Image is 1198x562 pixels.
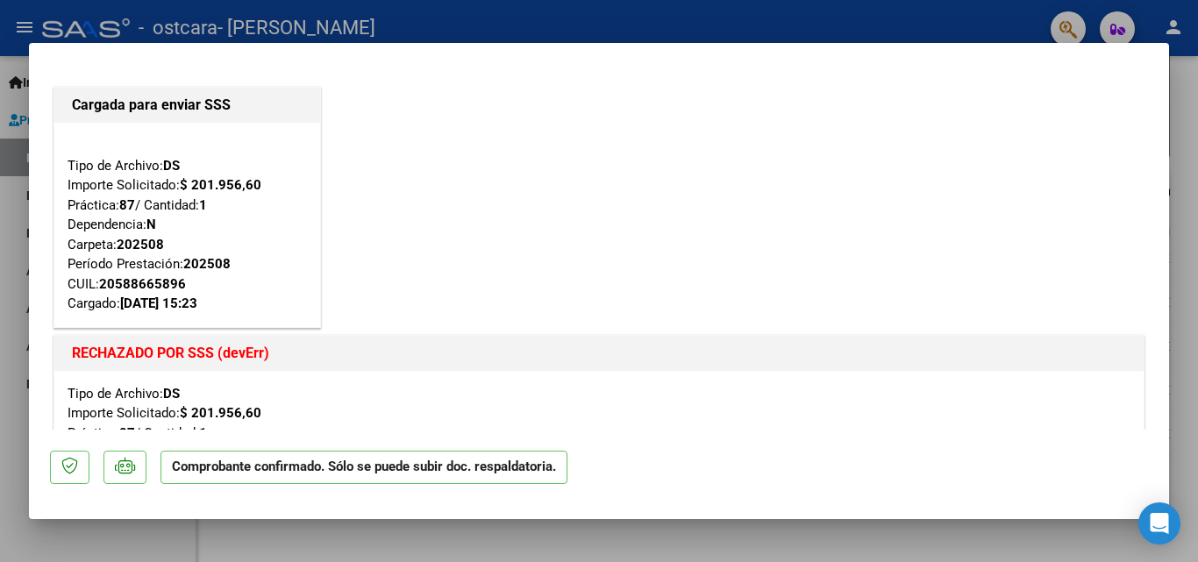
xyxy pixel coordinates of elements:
h1: Cargada para enviar SSS [72,95,303,116]
p: Comprobante confirmado. Sólo se puede subir doc. respaldatoria. [160,451,567,485]
strong: 1 [199,425,207,441]
strong: 1 [199,197,207,213]
div: Tipo de Archivo: Importe Solicitado: Práctica: / Cantidad: Dependencia: Carpeta: Período Prestaci... [68,136,307,314]
strong: [DATE] 15:23 [120,295,197,311]
strong: 87 [119,425,135,441]
strong: 202508 [117,237,164,253]
strong: $ 201.956,60 [180,405,261,421]
h1: RECHAZADO POR SSS (devErr) [72,343,1126,364]
strong: N [146,217,156,232]
div: Open Intercom Messenger [1138,502,1180,544]
strong: 202508 [183,256,231,272]
div: 20588665896 [99,274,186,295]
strong: DS [163,158,180,174]
strong: 87 [119,197,135,213]
div: Tipo de Archivo: Importe Solicitado: Práctica: / Cantidad: Dependencia: Carpeta: Período de Prest... [68,384,1130,562]
strong: DS [163,386,180,402]
strong: $ 201.956,60 [180,177,261,193]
